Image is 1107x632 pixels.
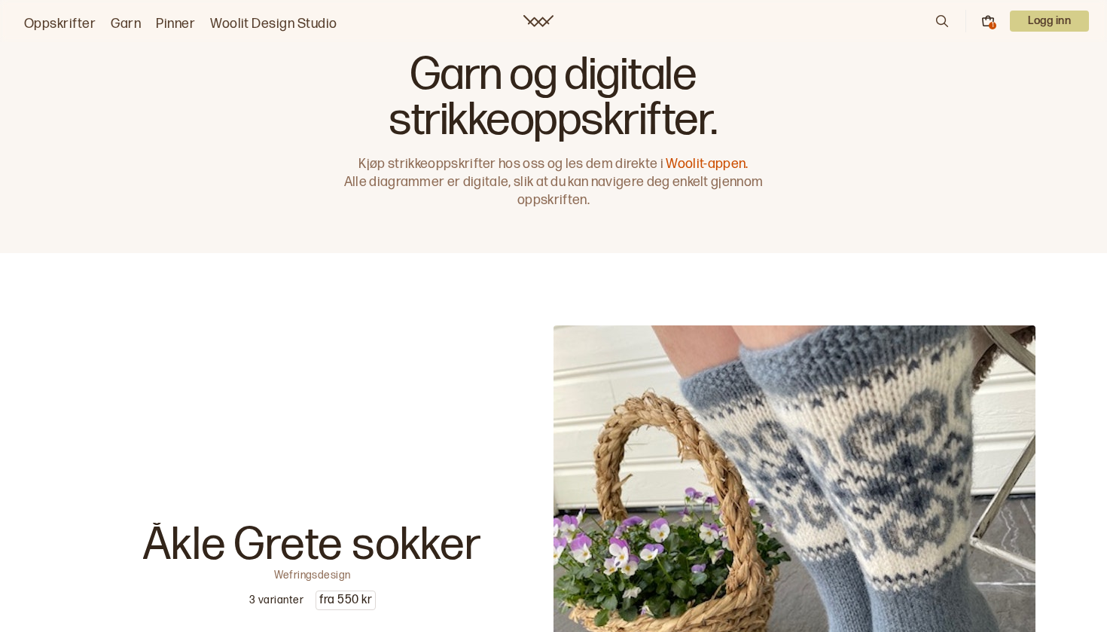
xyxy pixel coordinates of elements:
[337,155,770,209] p: Kjøp strikkeoppskrifter hos oss og les dem direkte i Alle diagrammer er digitale, slik at du kan ...
[337,53,770,143] h1: Garn og digitale strikkeoppskrifter.
[989,22,996,29] div: 1
[210,14,337,35] a: Woolit Design Studio
[666,156,748,172] a: Woolit-appen.
[143,523,482,568] p: Åkle Grete sokker
[981,14,995,28] button: 1
[523,15,553,27] a: Woolit
[274,568,351,579] p: Wefringsdesign
[249,593,303,608] p: 3 varianter
[316,591,375,609] p: fra 550 kr
[24,14,96,35] a: Oppskrifter
[156,14,195,35] a: Pinner
[1010,11,1089,32] p: Logg inn
[111,14,141,35] a: Garn
[1010,11,1089,32] button: User dropdown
